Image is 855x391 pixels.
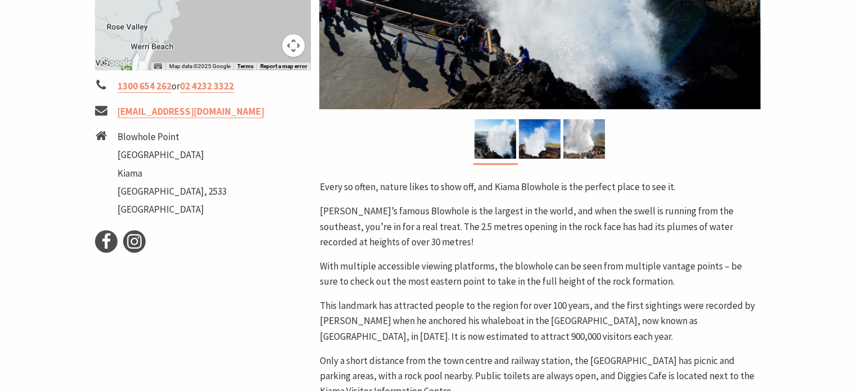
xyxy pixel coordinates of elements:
button: Keyboard shortcuts [154,62,162,70]
li: [GEOGRAPHIC_DATA] [117,202,227,217]
p: With multiple accessible viewing platforms, the blowhole can be seen from multiple vantage points... [319,259,760,289]
li: Kiama [117,166,227,181]
li: [GEOGRAPHIC_DATA] [117,147,227,163]
a: 02 4232 3322 [180,80,234,93]
a: Terms [237,63,253,70]
img: Kiama Blowhole [563,119,605,159]
a: Open this area in Google Maps (opens a new window) [98,56,135,70]
img: Close up of the Kiama Blowhole [474,119,516,159]
a: [EMAIL_ADDRESS][DOMAIN_NAME] [117,105,264,118]
a: Report a map error [260,63,307,70]
span: Map data ©2025 Google [169,63,230,69]
p: This landmark has attracted people to the region for over 100 years, and the first sightings were... [319,298,760,344]
button: Map camera controls [282,34,305,57]
li: or [95,79,311,94]
img: Kiama Blowhole [519,119,560,159]
p: [PERSON_NAME]’s famous Blowhole is the largest in the world, and when the swell is running from t... [319,204,760,250]
a: 1300 654 262 [117,80,171,93]
li: Blowhole Point [117,129,227,145]
p: Every so often, nature likes to show off, and Kiama Blowhole is the perfect place to see it. [319,179,760,195]
img: Google [98,56,135,70]
li: [GEOGRAPHIC_DATA], 2533 [117,184,227,199]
